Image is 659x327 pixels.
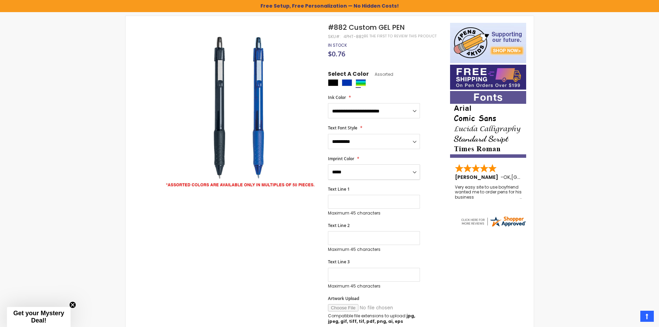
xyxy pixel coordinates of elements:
span: Text Line 2 [328,222,350,228]
img: assorted-882-custom-gel-pen.jpg [161,33,319,191]
span: OK [503,174,510,181]
span: Text Line 1 [328,186,350,192]
strong: SKU [328,34,341,39]
div: Very easy site to use boyfriend wanted me to order pens for his business [455,185,522,200]
img: font-personalization-examples [450,91,526,158]
span: Get your Mystery Deal! [13,310,64,324]
div: Assorted [356,79,366,86]
div: Get your Mystery Deal!Close teaser [7,307,71,327]
span: Select A Color [328,70,369,80]
span: [GEOGRAPHIC_DATA] [511,174,562,181]
strong: jpg, jpeg, gif, tiff, tif, pdf, png, ai, eps [328,313,415,324]
span: In stock [328,42,347,48]
img: Free shipping on orders over $199 [450,65,526,90]
span: Imprint Color [328,156,354,162]
button: Close teaser [69,301,76,308]
p: Maximum 45 characters [328,210,420,216]
a: 4pens.com certificate URL [460,223,527,229]
span: Ink Color [328,94,346,100]
span: Assorted [369,71,393,77]
div: Blue [342,79,352,86]
span: - , [501,174,562,181]
a: Be the first to review this product [364,34,437,39]
img: 4pens 4 kids [450,23,526,63]
span: #882 Custom GEL PEN [328,22,405,32]
div: Availability [328,43,347,48]
p: Compatible file extensions to upload: [328,313,420,324]
p: Maximum 45 characters [328,247,420,252]
div: 4PHT-882 [344,34,364,39]
iframe: Google Customer Reviews [602,308,659,327]
span: Artwork Upload [328,296,359,301]
img: 4pens.com widget logo [460,215,527,228]
span: [PERSON_NAME] [455,174,501,181]
p: Maximum 45 characters [328,283,420,289]
div: Black [328,79,338,86]
span: $0.76 [328,49,345,58]
span: Text Line 3 [328,259,350,265]
span: Text Font Style [328,125,357,131]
